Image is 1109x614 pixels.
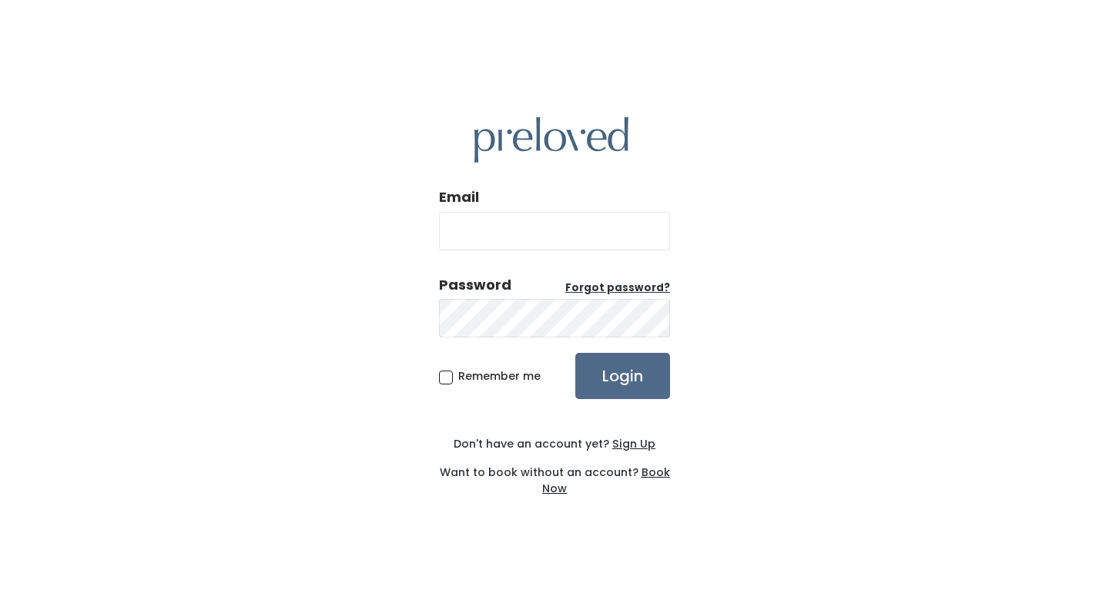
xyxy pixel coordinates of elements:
[609,436,655,451] a: Sign Up
[542,465,670,496] a: Book Now
[575,353,670,399] input: Login
[612,436,655,451] u: Sign Up
[439,436,670,452] div: Don't have an account yet?
[439,187,479,207] label: Email
[565,280,670,296] a: Forgot password?
[458,368,541,384] span: Remember me
[565,280,670,295] u: Forgot password?
[439,275,511,295] div: Password
[439,452,670,497] div: Want to book without an account?
[474,117,628,163] img: preloved logo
